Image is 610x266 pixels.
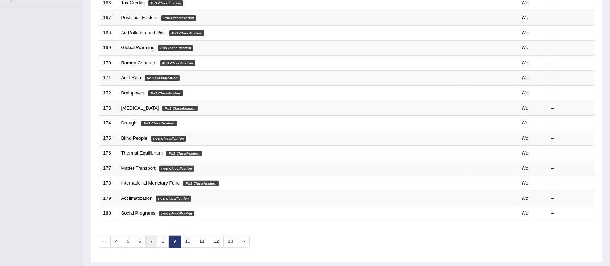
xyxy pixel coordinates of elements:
[522,135,529,141] em: No
[551,180,590,187] div: –
[99,131,117,146] td: 175
[158,45,193,51] em: PoS Classification
[551,105,590,112] div: –
[522,180,529,186] em: No
[99,41,117,56] td: 169
[522,30,529,35] em: No
[181,236,195,248] a: 10
[522,45,529,50] em: No
[121,15,158,20] a: Push-pull Factors
[99,85,117,101] td: 172
[522,105,529,111] em: No
[159,211,194,217] em: PoS Classification
[148,90,183,96] em: PoS Classification
[121,105,159,111] a: [MEDICAL_DATA]
[551,60,590,67] div: –
[522,210,529,216] em: No
[160,60,195,66] em: PoS Classification
[522,15,529,20] em: No
[551,45,590,51] div: –
[121,75,141,80] a: Acid Rain
[141,121,177,126] em: PoS Classification
[209,236,224,248] a: 12
[99,25,117,41] td: 168
[99,71,117,86] td: 171
[99,55,117,71] td: 170
[145,236,157,248] a: 7
[121,45,155,50] a: Global Warming
[166,151,202,156] em: PoS Classification
[522,60,529,66] em: No
[99,191,117,206] td: 179
[121,195,153,201] a: Acclimatization
[195,236,209,248] a: 11
[522,120,529,126] em: No
[162,106,198,111] em: PoS Classification
[121,150,163,156] a: Thermal Equilibrium
[551,14,590,21] div: –
[121,180,180,186] a: International Monetary Fund
[99,176,117,191] td: 178
[148,0,183,6] em: PoS Classification
[99,236,111,248] a: «
[121,60,157,66] a: Roman Concrete
[121,165,156,171] a: Matter Transport
[169,236,181,248] a: 9
[238,236,250,248] a: »
[121,135,148,141] a: Blind People
[169,30,204,36] em: PoS Classification
[522,195,529,201] em: No
[156,196,191,202] em: PoS Classification
[551,195,590,202] div: –
[121,210,156,216] a: Social Programs
[134,236,146,248] a: 6
[551,135,590,142] div: –
[183,181,219,186] em: PoS Classification
[161,15,196,21] em: PoS Classification
[551,90,590,97] div: –
[522,90,529,96] em: No
[551,150,590,157] div: –
[551,75,590,81] div: –
[551,120,590,127] div: –
[157,236,169,248] a: 8
[522,75,529,80] em: No
[551,210,590,217] div: –
[551,165,590,172] div: –
[121,30,166,35] a: Air Pollution and Risk
[151,136,186,142] em: PoS Classification
[551,30,590,37] div: –
[145,75,180,81] em: PoS Classification
[122,236,134,248] a: 5
[121,90,145,96] a: Brainpower
[522,150,529,156] em: No
[99,146,117,161] td: 176
[110,236,122,248] a: 4
[99,206,117,221] td: 180
[121,120,138,126] a: Drought
[99,161,117,176] td: 177
[99,116,117,131] td: 174
[159,166,194,172] em: PoS Classification
[99,101,117,116] td: 173
[522,165,529,171] em: No
[223,236,238,248] a: 13
[99,10,117,26] td: 167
